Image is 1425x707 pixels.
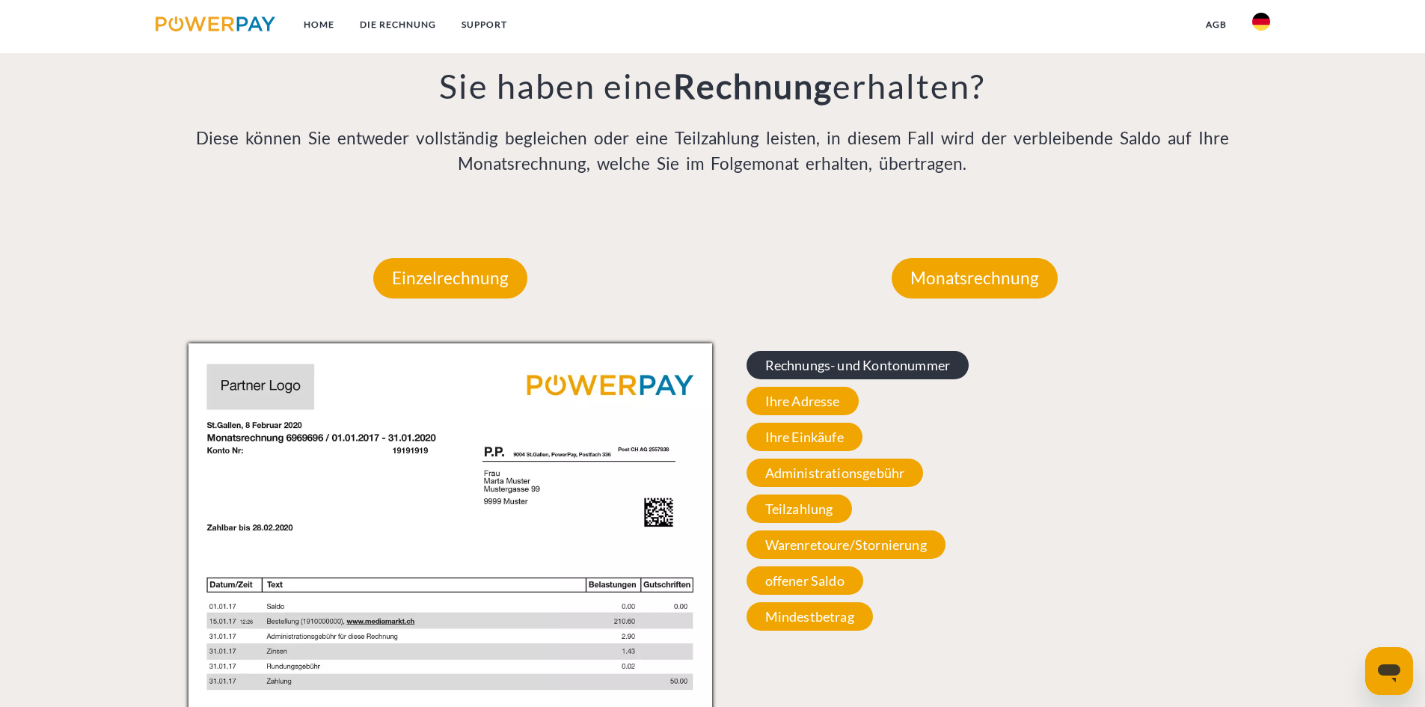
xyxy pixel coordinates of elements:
h3: Sie haben eine erhalten? [189,65,1237,107]
b: Rechnung [673,66,833,106]
a: Home [291,11,347,38]
a: agb [1193,11,1239,38]
p: Monatsrechnung [892,258,1058,299]
p: Diese können Sie entweder vollständig begleichen oder eine Teilzahlung leisten, in diesem Fall wi... [189,126,1237,177]
span: Warenretoure/Stornierung [747,530,946,559]
img: de [1252,13,1270,31]
a: DIE RECHNUNG [347,11,449,38]
span: Mindestbetrag [747,602,873,631]
span: Teilzahlung [747,495,852,523]
span: Ihre Einkäufe [747,423,862,451]
iframe: Schaltfläche zum Öffnen des Messaging-Fensters [1365,647,1413,695]
span: Rechnungs- und Kontonummer [747,351,969,379]
a: SUPPORT [449,11,520,38]
p: Einzelrechnung [373,258,527,299]
span: Administrationsgebühr [747,459,924,487]
span: Ihre Adresse [747,387,859,415]
span: offener Saldo [747,566,863,595]
img: logo-powerpay.svg [156,16,276,31]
